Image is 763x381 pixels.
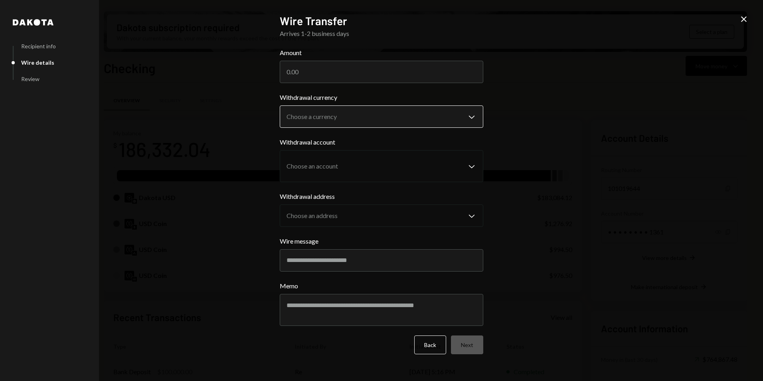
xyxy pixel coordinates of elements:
[280,204,483,227] button: Withdrawal address
[280,150,483,182] button: Withdrawal account
[21,43,56,50] div: Recipient info
[280,281,483,291] label: Memo
[21,75,40,82] div: Review
[280,236,483,246] label: Wire message
[280,48,483,58] label: Amount
[414,335,446,354] button: Back
[280,192,483,201] label: Withdrawal address
[280,105,483,128] button: Withdrawal currency
[280,13,483,29] h2: Wire Transfer
[280,61,483,83] input: 0.00
[21,59,54,66] div: Wire details
[280,137,483,147] label: Withdrawal account
[280,29,483,38] div: Arrives 1-2 business days
[280,93,483,102] label: Withdrawal currency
